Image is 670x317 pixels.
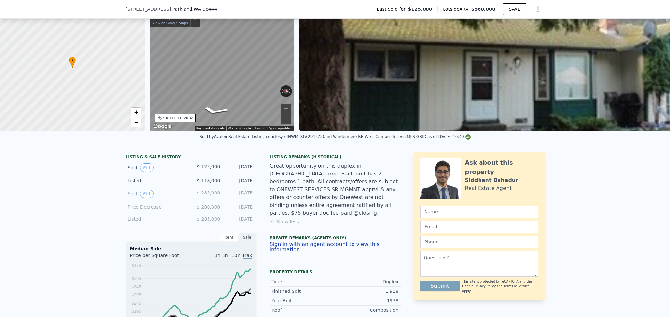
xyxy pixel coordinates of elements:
[131,293,141,297] tspan: $295
[128,190,186,198] div: Sold
[192,7,217,12] span: , WA 98444
[377,6,408,12] span: Last Sold for
[130,252,191,262] div: Price per Square Foot
[128,163,186,172] div: Sold
[126,6,171,12] span: [STREET_ADDRESS]
[465,176,518,184] div: Siddhant Bahadur
[255,126,264,130] a: Terms
[152,122,173,131] img: Google
[134,118,138,126] span: −
[220,233,238,242] div: Rent
[191,104,238,117] path: Go West, 131st St S
[270,218,299,225] button: Show less
[270,162,401,217] div: Great opportunity on this duplex in [GEOGRAPHIC_DATA] area. Each unit has 2 bedrooms 1 bath. All ...
[270,235,401,242] div: Private Remarks (Agents Only)
[335,297,399,304] div: 1978
[197,204,220,209] span: $ 280,000
[131,301,141,306] tspan: $245
[270,242,401,252] button: Sign in with an agent account to view this information
[465,184,512,192] div: Real Estate Agent
[150,5,295,131] div: Map
[281,114,291,124] button: Zoom out
[199,134,252,139] div: Sold by Avalon Real Estate .
[280,85,284,97] button: Rotate counterclockwise
[128,204,186,210] div: Price Decrease
[134,108,138,116] span: +
[335,307,399,313] div: Composition
[270,269,401,275] div: Property details
[443,6,471,12] span: Lotside ARV
[272,307,335,313] div: Roof
[131,276,141,281] tspan: $395
[471,7,496,12] span: $560,000
[140,163,154,172] button: View historical data
[272,288,335,294] div: Finished Sqft
[163,116,193,121] div: SATELLITE VIEW
[252,134,470,139] div: Listing courtesy of NWMLS (#291373) and Windermere RE West Campus Inc via MLS GRID as of [DATE] 1...
[289,85,292,97] button: Rotate clockwise
[131,285,141,289] tspan: $345
[128,216,186,222] div: Listed
[504,284,530,288] a: Terms of Service
[150,5,295,131] div: Street View
[197,164,220,169] span: $ 125,000
[465,134,471,140] img: NWMLS Logo
[465,158,538,176] div: Ask about this property
[226,216,255,222] div: [DATE]
[197,216,220,222] span: $ 285,000
[171,6,217,12] span: , Parkland
[69,58,76,63] span: •
[474,284,496,288] a: Privacy Policy
[335,288,399,294] div: 1,918
[272,278,335,285] div: Type
[408,6,432,12] span: $125,000
[420,281,460,291] button: Submit
[197,190,220,195] span: $ 285,000
[131,309,141,314] tspan: $195
[130,245,252,252] div: Median Sale
[335,278,399,285] div: Duplex
[131,108,141,117] a: Zoom in
[69,57,76,68] div: •
[226,204,255,210] div: [DATE]
[420,221,538,233] input: Email
[226,177,255,184] div: [DATE]
[131,263,141,268] tspan: $475
[462,279,538,293] div: This site is protected by reCAPTCHA and the Google and apply.
[226,163,255,172] div: [DATE]
[226,190,255,198] div: [DATE]
[243,253,252,259] span: Max
[126,154,257,161] div: LISTING & SALE HISTORY
[231,253,240,258] span: 10Y
[420,206,538,218] input: Name
[503,3,526,15] button: SAVE
[153,21,188,25] a: View on Google Maps
[128,177,186,184] div: Listed
[197,178,220,183] span: $ 118,000
[272,297,335,304] div: Year Built
[280,87,293,95] button: Reset the view
[420,236,538,248] input: Phone
[228,126,251,130] span: © 2025 Google
[268,126,292,130] a: Report a problem
[152,122,173,131] a: Open this area in Google Maps (opens a new window)
[281,104,291,114] button: Zoom in
[270,154,401,159] div: Listing Remarks (Historical)
[131,117,141,127] a: Zoom out
[140,190,154,198] button: View historical data
[196,126,225,131] button: Keyboard shortcuts
[238,233,257,242] div: Sale
[223,253,229,258] span: 3Y
[532,3,545,16] button: Show Options
[215,253,220,258] span: 1Y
